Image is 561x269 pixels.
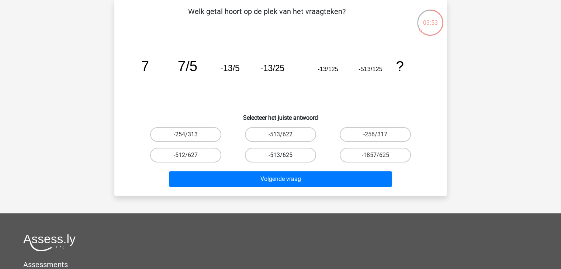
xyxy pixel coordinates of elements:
h5: Assessments [23,260,538,269]
tspan: 7/5 [177,58,197,74]
tspan: ? [396,58,404,74]
label: -256/317 [340,127,411,142]
label: -1857/625 [340,148,411,163]
tspan: -13/125 [318,66,338,72]
label: -254/313 [150,127,221,142]
label: -513/622 [245,127,316,142]
h6: Selecteer het juiste antwoord [126,108,435,121]
label: -513/625 [245,148,316,163]
tspan: -513/125 [358,66,382,72]
tspan: -13/25 [260,63,284,73]
p: Welk getal hoort op de plek van het vraagteken? [126,6,408,28]
img: Assessly logo [23,234,76,251]
label: -512/627 [150,148,221,163]
tspan: 7 [141,58,149,74]
div: 03:53 [416,9,444,27]
button: Volgende vraag [169,171,392,187]
tspan: -13/5 [220,63,239,73]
